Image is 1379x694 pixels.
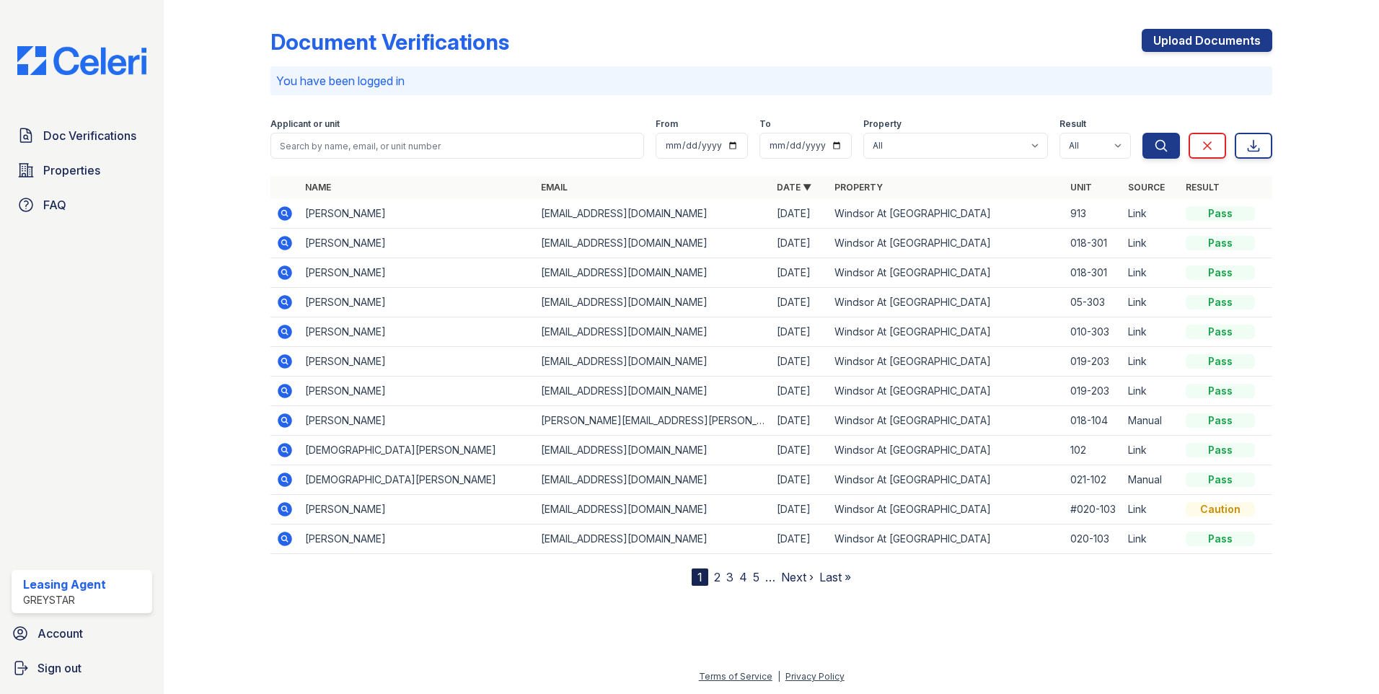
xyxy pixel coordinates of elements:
div: | [777,671,780,682]
a: Next › [781,570,814,584]
td: [DATE] [771,495,829,524]
a: Terms of Service [699,671,772,682]
td: Link [1122,258,1180,288]
td: Link [1122,377,1180,406]
td: [PERSON_NAME] [299,377,535,406]
label: Applicant or unit [270,118,340,130]
td: [EMAIL_ADDRESS][DOMAIN_NAME] [535,288,771,317]
a: Property [834,182,883,193]
td: [PERSON_NAME] [299,258,535,288]
td: Windsor At [GEOGRAPHIC_DATA] [829,436,1065,465]
td: [EMAIL_ADDRESS][DOMAIN_NAME] [535,377,771,406]
a: Upload Documents [1142,29,1272,52]
a: Properties [12,156,152,185]
td: Manual [1122,406,1180,436]
td: [DATE] [771,436,829,465]
label: Result [1059,118,1086,130]
a: 5 [753,570,759,584]
span: Sign out [38,659,81,677]
td: [DATE] [771,288,829,317]
td: [EMAIL_ADDRESS][DOMAIN_NAME] [535,495,771,524]
td: [PERSON_NAME] [299,495,535,524]
td: 010-303 [1065,317,1122,347]
td: 018-301 [1065,229,1122,258]
label: To [759,118,771,130]
td: Link [1122,436,1180,465]
a: Doc Verifications [12,121,152,150]
div: Leasing Agent [23,576,106,593]
td: Link [1122,317,1180,347]
td: Link [1122,347,1180,377]
a: Source [1128,182,1165,193]
td: [DATE] [771,258,829,288]
div: Pass [1186,473,1255,487]
td: [EMAIL_ADDRESS][DOMAIN_NAME] [535,347,771,377]
a: 4 [739,570,747,584]
td: 019-203 [1065,347,1122,377]
td: [PERSON_NAME] [299,288,535,317]
td: Windsor At [GEOGRAPHIC_DATA] [829,347,1065,377]
iframe: chat widget [1318,636,1365,680]
td: Windsor At [GEOGRAPHIC_DATA] [829,229,1065,258]
div: Pass [1186,325,1255,339]
div: Pass [1186,236,1255,250]
td: 018-104 [1065,406,1122,436]
td: 913 [1065,199,1122,229]
span: … [765,568,775,586]
td: 021-102 [1065,465,1122,495]
td: [DATE] [771,347,829,377]
a: Last » [819,570,851,584]
td: [PERSON_NAME][EMAIL_ADDRESS][PERSON_NAME][DOMAIN_NAME] [535,406,771,436]
td: Windsor At [GEOGRAPHIC_DATA] [829,199,1065,229]
td: [DATE] [771,229,829,258]
td: [DATE] [771,406,829,436]
td: Windsor At [GEOGRAPHIC_DATA] [829,288,1065,317]
td: [EMAIL_ADDRESS][DOMAIN_NAME] [535,258,771,288]
div: Pass [1186,354,1255,369]
td: #020-103 [1065,495,1122,524]
td: [DATE] [771,465,829,495]
td: Link [1122,288,1180,317]
td: 020-103 [1065,524,1122,554]
td: 102 [1065,436,1122,465]
td: Link [1122,524,1180,554]
td: Windsor At [GEOGRAPHIC_DATA] [829,465,1065,495]
div: Pass [1186,384,1255,398]
span: Doc Verifications [43,127,136,144]
div: Pass [1186,532,1255,546]
a: Sign out [6,654,158,682]
td: [DATE] [771,377,829,406]
td: Windsor At [GEOGRAPHIC_DATA] [829,406,1065,436]
span: FAQ [43,196,66,214]
td: Link [1122,495,1180,524]
a: FAQ [12,190,152,219]
label: Property [863,118,902,130]
td: [PERSON_NAME] [299,524,535,554]
td: [EMAIL_ADDRESS][DOMAIN_NAME] [535,436,771,465]
a: Email [541,182,568,193]
a: Date ▼ [777,182,811,193]
td: [PERSON_NAME] [299,199,535,229]
td: [EMAIL_ADDRESS][DOMAIN_NAME] [535,465,771,495]
td: [DATE] [771,199,829,229]
div: 1 [692,568,708,586]
td: [PERSON_NAME] [299,406,535,436]
td: Windsor At [GEOGRAPHIC_DATA] [829,258,1065,288]
span: Account [38,625,83,642]
a: Name [305,182,331,193]
div: Greystar [23,593,106,607]
img: CE_Logo_Blue-a8612792a0a2168367f1c8372b55b34899dd931a85d93a1a3d3e32e68fde9ad4.png [6,46,158,75]
td: [EMAIL_ADDRESS][DOMAIN_NAME] [535,229,771,258]
td: Manual [1122,465,1180,495]
td: [PERSON_NAME] [299,317,535,347]
div: Pass [1186,265,1255,280]
td: [DATE] [771,317,829,347]
td: [PERSON_NAME] [299,229,535,258]
input: Search by name, email, or unit number [270,133,644,159]
p: You have been logged in [276,72,1266,89]
a: Unit [1070,182,1092,193]
a: Privacy Policy [785,671,845,682]
a: 2 [714,570,721,584]
td: 018-301 [1065,258,1122,288]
